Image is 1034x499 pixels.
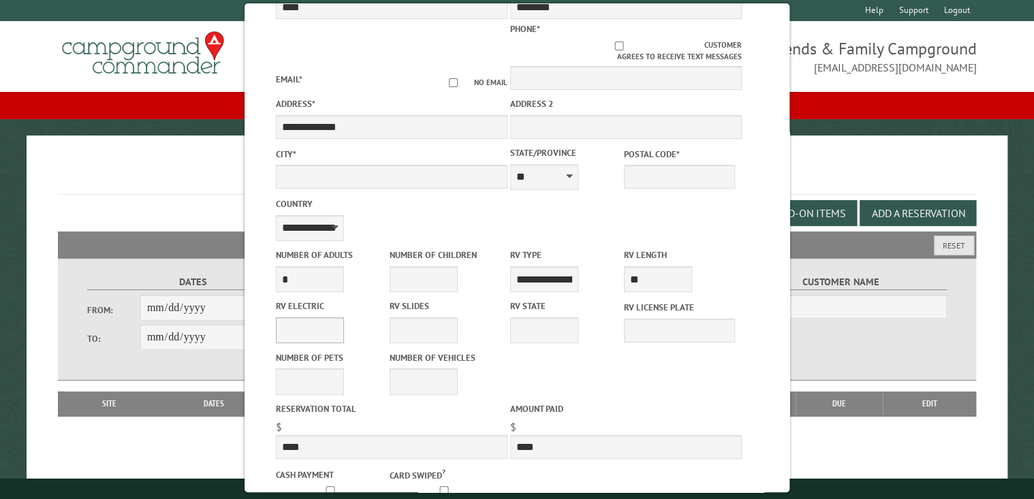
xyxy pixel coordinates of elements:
label: Number of Children [390,248,501,261]
label: Number of Pets [276,351,387,364]
th: Edit [883,391,976,416]
label: Number of Vehicles [390,351,501,364]
label: Phone [510,23,540,35]
span: $ [276,420,282,434]
label: Dates [87,274,299,290]
label: RV Type [510,248,621,261]
label: Number of Adults [276,248,387,261]
img: Campground Commander [58,27,228,80]
label: RV Electric [276,300,387,312]
label: Amount paid [510,402,742,415]
label: Address [276,97,507,110]
label: Address 2 [510,97,742,110]
th: Due [796,391,883,416]
label: Country [276,197,507,210]
input: Customer agrees to receive text messages [534,42,705,50]
label: No email [433,77,507,88]
button: Add a Reservation [860,200,976,226]
label: RV License Plate [624,301,735,314]
label: Card swiped [390,466,501,481]
label: Cash payment [276,468,387,481]
label: From: [87,304,140,317]
h2: Filters [58,231,977,257]
small: © Campground Commander LLC. All rights reserved. [440,484,594,493]
input: No email [433,78,474,87]
label: State/Province [510,146,621,159]
label: RV Length [624,248,735,261]
label: City [276,148,507,161]
button: Reset [934,236,974,255]
label: Postal Code [624,148,735,161]
label: RV Slides [390,300,501,312]
label: Email [276,74,302,85]
span: $ [510,420,516,434]
button: Edit Add-on Items [740,200,857,226]
th: Site [65,391,155,416]
label: To: [87,332,140,345]
label: Customer Name [735,274,947,290]
label: Customer agrees to receive text messages [510,39,742,63]
h1: Reservations [58,157,977,195]
label: RV State [510,300,621,312]
label: Reservation Total [276,402,507,415]
a: ? [442,467,445,477]
th: Dates [155,391,273,416]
